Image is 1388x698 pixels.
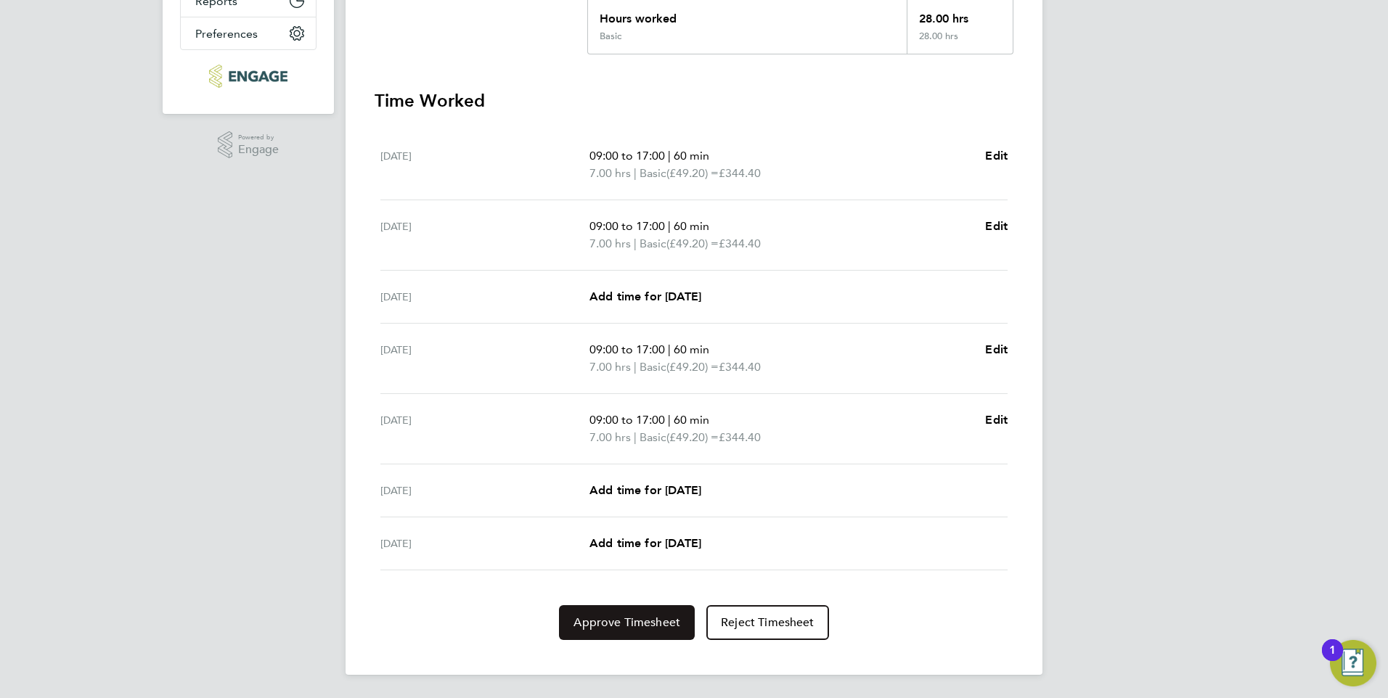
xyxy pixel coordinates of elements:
[380,218,589,252] div: [DATE]
[380,482,589,499] div: [DATE]
[985,413,1008,427] span: Edit
[719,430,761,444] span: £344.40
[380,341,589,376] div: [DATE]
[218,131,279,159] a: Powered byEngage
[589,290,701,303] span: Add time for [DATE]
[985,411,1008,429] a: Edit
[1329,650,1336,669] div: 1
[589,413,665,427] span: 09:00 to 17:00
[674,149,709,163] span: 60 min
[668,149,671,163] span: |
[634,430,637,444] span: |
[238,131,279,144] span: Powered by
[719,360,761,374] span: £344.40
[985,341,1008,358] a: Edit
[589,536,701,550] span: Add time for [DATE]
[589,360,631,374] span: 7.00 hrs
[719,237,761,250] span: £344.40
[380,147,589,182] div: [DATE]
[573,615,680,630] span: Approve Timesheet
[674,342,709,356] span: 60 min
[985,219,1008,233] span: Edit
[640,429,666,446] span: Basic
[640,165,666,182] span: Basic
[640,235,666,252] span: Basic
[668,219,671,233] span: |
[589,535,701,552] a: Add time for [DATE]
[640,358,666,376] span: Basic
[634,237,637,250] span: |
[1330,640,1376,686] button: Open Resource Center, 1 new notification
[668,342,671,356] span: |
[985,342,1008,356] span: Edit
[238,144,279,156] span: Engage
[721,615,815,630] span: Reject Timesheet
[589,482,701,499] a: Add time for [DATE]
[589,288,701,305] a: Add time for [DATE]
[589,237,631,250] span: 7.00 hrs
[380,288,589,305] div: [DATE]
[380,411,589,446] div: [DATE]
[600,30,621,42] div: Basic
[195,27,258,41] span: Preferences
[985,149,1008,163] span: Edit
[985,218,1008,235] a: Edit
[589,149,665,163] span: 09:00 to 17:00
[375,89,1013,112] h3: Time Worked
[719,166,761,180] span: £344.40
[380,535,589,552] div: [DATE]
[666,360,719,374] span: (£49.20) =
[674,219,709,233] span: 60 min
[666,430,719,444] span: (£49.20) =
[559,605,695,640] button: Approve Timesheet
[589,219,665,233] span: 09:00 to 17:00
[907,30,1013,54] div: 28.00 hrs
[634,166,637,180] span: |
[181,17,316,49] button: Preferences
[666,166,719,180] span: (£49.20) =
[706,605,829,640] button: Reject Timesheet
[589,166,631,180] span: 7.00 hrs
[668,413,671,427] span: |
[589,430,631,444] span: 7.00 hrs
[666,237,719,250] span: (£49.20) =
[674,413,709,427] span: 60 min
[180,65,317,88] a: Go to home page
[209,65,287,88] img: ncclondon-logo-retina.png
[634,360,637,374] span: |
[589,483,701,497] span: Add time for [DATE]
[589,342,665,356] span: 09:00 to 17:00
[985,147,1008,165] a: Edit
